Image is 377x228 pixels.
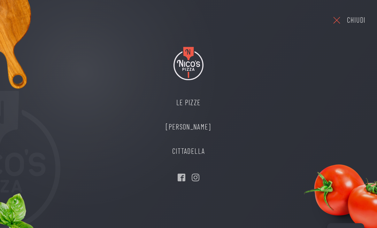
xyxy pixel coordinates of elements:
a: Le Pizze [159,90,217,115]
a: [PERSON_NAME] [159,115,217,139]
div: Chiudi [347,14,366,26]
img: Nico's Pizza Logo Colori [173,47,204,80]
a: Cittadella [159,139,217,163]
a: Chiudi [332,11,366,29]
